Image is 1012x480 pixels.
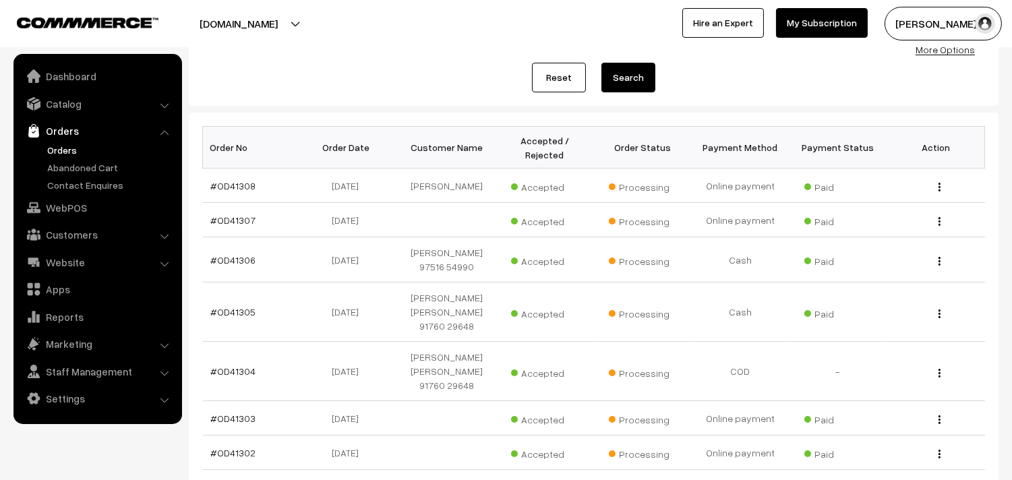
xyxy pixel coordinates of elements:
[211,306,256,318] a: #OD41305
[609,211,676,229] span: Processing
[790,342,887,401] td: -
[17,18,158,28] img: COMMMERCE
[17,92,177,116] a: Catalog
[301,436,398,470] td: [DATE]
[885,7,1002,40] button: [PERSON_NAME] s…
[511,363,578,380] span: Accepted
[609,409,676,427] span: Processing
[17,196,177,220] a: WebPOS
[17,119,177,143] a: Orders
[17,222,177,247] a: Customers
[211,180,256,191] a: #OD41308
[301,127,398,169] th: Order Date
[609,303,676,321] span: Processing
[301,237,398,282] td: [DATE]
[44,143,177,157] a: Orders
[776,8,868,38] a: My Subscription
[44,178,177,192] a: Contact Enquires
[211,365,256,377] a: #OD41304
[939,450,941,458] img: Menu
[804,303,872,321] span: Paid
[301,203,398,237] td: [DATE]
[609,251,676,268] span: Processing
[301,401,398,436] td: [DATE]
[17,13,135,30] a: COMMMERCE
[398,237,496,282] td: [PERSON_NAME] 97516 54990
[17,250,177,274] a: Website
[203,127,301,169] th: Order No
[975,13,995,34] img: user
[398,169,496,203] td: [PERSON_NAME]
[790,127,887,169] th: Payment Status
[301,169,398,203] td: [DATE]
[398,282,496,342] td: [PERSON_NAME] [PERSON_NAME] 91760 29648
[532,63,586,92] a: Reset
[44,160,177,175] a: Abandoned Cart
[609,363,676,380] span: Processing
[939,415,941,424] img: Menu
[939,217,941,226] img: Menu
[804,251,872,268] span: Paid
[887,127,985,169] th: Action
[398,342,496,401] td: [PERSON_NAME] [PERSON_NAME] 91760 29648
[682,8,764,38] a: Hire an Expert
[511,211,578,229] span: Accepted
[211,214,256,226] a: #OD41307
[692,127,790,169] th: Payment Method
[301,282,398,342] td: [DATE]
[511,303,578,321] span: Accepted
[511,177,578,194] span: Accepted
[211,413,256,424] a: #OD41303
[211,254,256,266] a: #OD41306
[939,183,941,191] img: Menu
[804,444,872,461] span: Paid
[17,332,177,356] a: Marketing
[17,386,177,411] a: Settings
[594,127,692,169] th: Order Status
[511,409,578,427] span: Accepted
[17,64,177,88] a: Dashboard
[511,444,578,461] span: Accepted
[601,63,655,92] button: Search
[17,277,177,301] a: Apps
[939,309,941,318] img: Menu
[152,7,325,40] button: [DOMAIN_NAME]
[609,444,676,461] span: Processing
[692,169,790,203] td: Online payment
[939,369,941,378] img: Menu
[939,257,941,266] img: Menu
[398,127,496,169] th: Customer Name
[17,359,177,384] a: Staff Management
[692,342,790,401] td: COD
[692,401,790,436] td: Online payment
[804,211,872,229] span: Paid
[496,127,594,169] th: Accepted / Rejected
[916,44,975,55] a: More Options
[609,177,676,194] span: Processing
[17,305,177,329] a: Reports
[211,447,256,458] a: #OD41302
[692,237,790,282] td: Cash
[301,342,398,401] td: [DATE]
[692,436,790,470] td: Online payment
[692,203,790,237] td: Online payment
[804,409,872,427] span: Paid
[804,177,872,194] span: Paid
[511,251,578,268] span: Accepted
[692,282,790,342] td: Cash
